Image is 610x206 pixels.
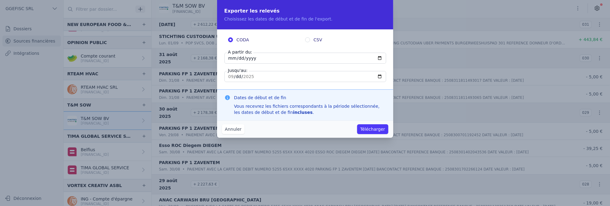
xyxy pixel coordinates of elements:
p: Choisissez les dates de début et de fin de l'export. [224,16,386,22]
span: CSV [314,37,322,43]
strong: incluses [293,110,312,115]
label: CSV [305,37,382,43]
label: Jusqu'au: [227,67,249,73]
input: CODA [228,37,233,42]
div: Vous recevrez les fichiers correspondants à la période sélectionnée, les dates de début et de fin . [234,103,386,115]
button: Annuler [222,124,245,134]
input: CSV [305,37,310,42]
label: CODA [228,37,305,43]
label: A partir du: [227,49,253,55]
span: CODA [237,37,249,43]
h2: Exporter les relevés [224,7,386,15]
button: Télécharger [357,124,388,134]
h3: Dates de début et de fin [234,95,386,101]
